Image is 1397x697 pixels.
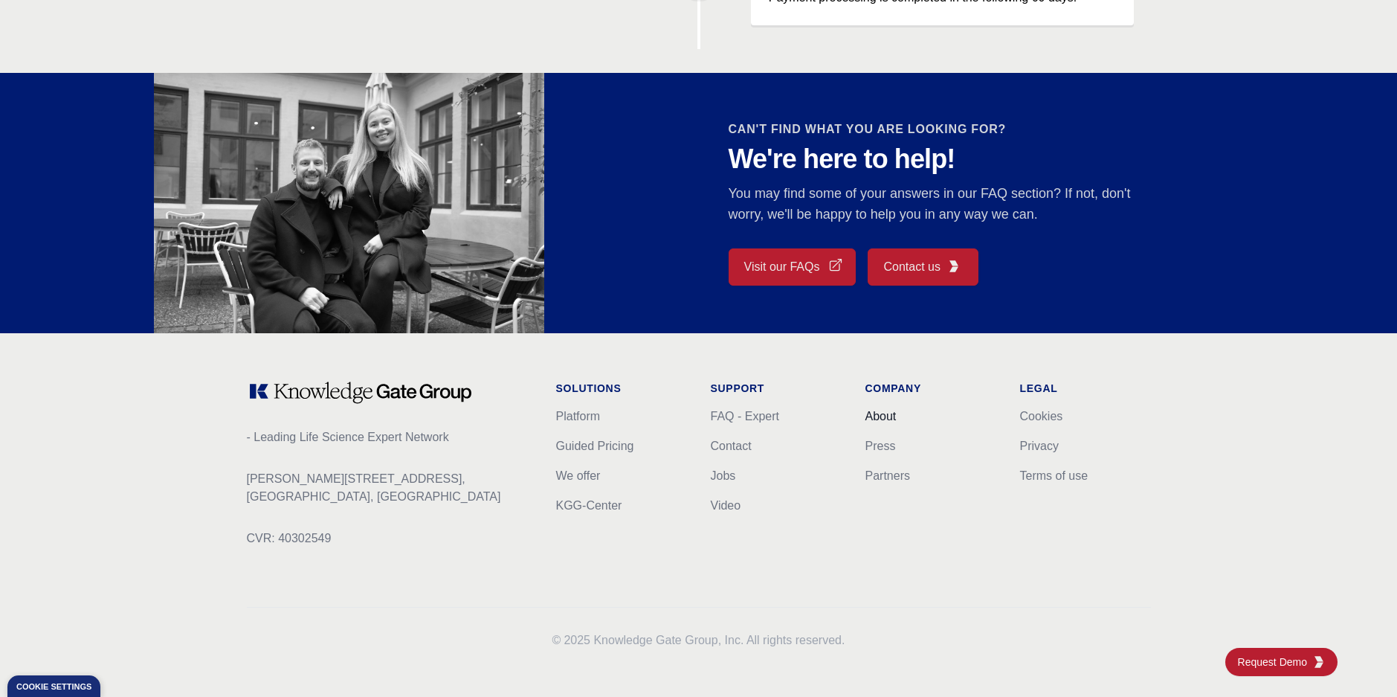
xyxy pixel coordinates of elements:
[552,634,561,646] span: ©
[711,381,842,396] h1: Support
[865,440,896,452] a: Press
[711,440,752,452] a: Contact
[16,683,91,691] div: Cookie settings
[883,258,940,276] span: Contact us
[556,469,601,482] a: We offer
[729,248,856,286] a: Visit our FAQs
[1020,440,1059,452] a: Privacy
[865,410,897,423] a: About
[1313,656,1325,668] img: KGG
[247,428,532,446] p: - Leading Life Science Expert Network
[729,144,1151,174] p: We're here to help!
[247,632,1151,649] p: 2025 Knowledge Gate Group, Inc. All rights reserved.
[948,260,960,272] img: KGG
[729,121,1151,138] h2: CAN'T FIND WHAT YOU ARE LOOKING FOR?
[865,469,910,482] a: Partners
[865,381,996,396] h1: Company
[556,410,601,423] a: Platform
[711,499,741,512] a: Video
[1323,626,1397,697] iframe: Chat Widget
[711,410,779,423] a: FAQ - Expert
[556,381,687,396] h1: Solutions
[711,469,736,482] a: Jobs
[1020,469,1088,482] a: Terms of use
[1238,655,1313,669] span: Request Demo
[1020,381,1151,396] h1: Legal
[1020,410,1063,423] a: Cookies
[247,470,532,506] p: [PERSON_NAME][STREET_ADDRESS], [GEOGRAPHIC_DATA], [GEOGRAPHIC_DATA]
[556,499,622,512] a: KGG-Center
[556,440,634,452] a: Guided Pricing
[868,248,978,286] a: Contact usKGG
[247,530,532,547] p: CVR: 40302549
[729,183,1151,225] p: You may find some of your answers in our FAQ section? If not, don't worry, we'll be happy to help...
[1225,648,1338,676] a: Request DemoKGG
